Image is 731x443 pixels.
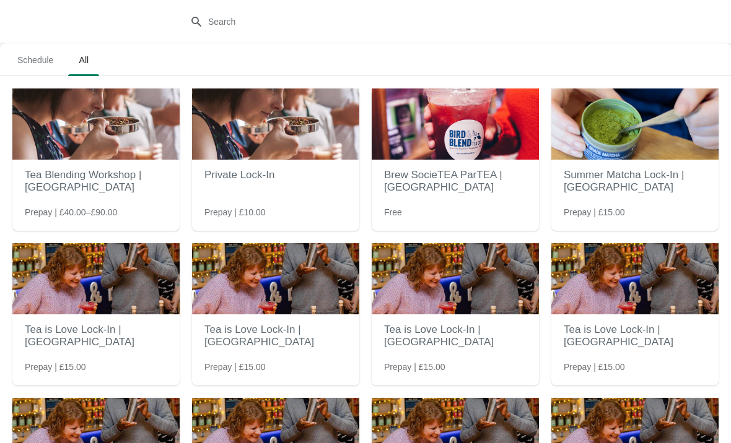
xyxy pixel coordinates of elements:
[25,361,86,373] span: Prepay | £15.00
[551,243,719,314] img: Tea is Love Lock-In | Cardiff
[12,243,180,314] img: Tea is Love Lock-In | Brighton
[564,317,706,355] h2: Tea is Love Lock-In | [GEOGRAPHIC_DATA]
[204,206,266,218] span: Prepay | £10.00
[564,163,706,200] h2: Summer Matcha Lock-In | [GEOGRAPHIC_DATA]
[25,317,167,355] h2: Tea is Love Lock-In | [GEOGRAPHIC_DATA]
[384,361,445,373] span: Prepay | £15.00
[25,206,117,218] span: Prepay | £40.00–£90.00
[208,11,548,33] input: Search
[384,206,402,218] span: Free
[384,163,527,200] h2: Brew SocieTEA ParTEA | [GEOGRAPHIC_DATA]
[372,88,539,160] img: Brew SocieTEA ParTEA | Nottingham
[25,163,167,200] h2: Tea Blending Workshop | [GEOGRAPHIC_DATA]
[384,317,527,355] h2: Tea is Love Lock-In | [GEOGRAPHIC_DATA]
[192,88,359,160] img: Private Lock-In
[204,163,347,187] h2: Private Lock-In
[192,243,359,314] img: Tea is Love Lock-In | London Borough
[551,88,719,160] img: Summer Matcha Lock-In | Brighton
[68,49,99,71] span: All
[564,206,625,218] span: Prepay | £15.00
[12,88,180,160] img: Tea Blending Workshop | Manchester
[7,49,63,71] span: Schedule
[204,361,266,373] span: Prepay | £15.00
[564,361,625,373] span: Prepay | £15.00
[372,243,539,314] img: Tea is Love Lock-In | Bristol
[204,317,347,355] h2: Tea is Love Lock-In | [GEOGRAPHIC_DATA]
